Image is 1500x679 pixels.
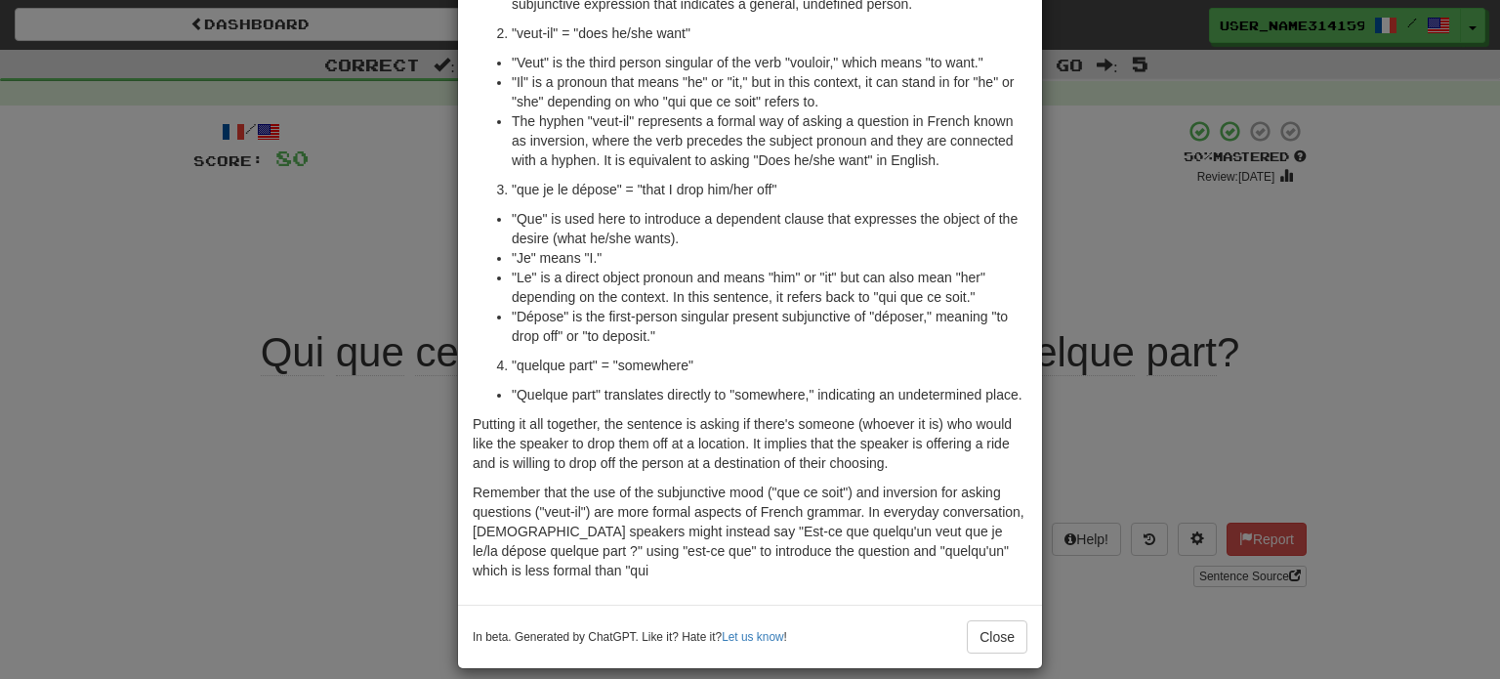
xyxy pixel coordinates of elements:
[512,180,1027,199] li: "que je le dépose" = "that I drop him/her off"
[512,53,1027,72] li: "Veut" is the third person singular of the verb "vouloir," which means "to want."
[473,414,1027,473] p: Putting it all together, the sentence is asking if there's someone (whoever it is) who would like...
[512,385,1027,404] li: "Quelque part" translates directly to "somewhere," indicating an undetermined place.
[512,111,1027,170] li: The hyphen "veut-il" represents a formal way of asking a question in French known as inversion, w...
[512,268,1027,307] li: "Le" is a direct object pronoun and means "him" or "it" but can also mean "her" depending on the ...
[473,483,1027,580] p: Remember that the use of the subjunctive mood ("que ce soit") and inversion for asking questions ...
[512,72,1027,111] li: "Il" is a pronoun that means "he" or "it," but in this context, it can stand in for "he" or "she"...
[967,620,1027,654] button: Close
[512,209,1027,248] li: "Que" is used here to introduce a dependent clause that expresses the object of the desire (what ...
[722,630,783,644] a: Let us know
[512,248,1027,268] li: "Je" means "I."
[473,629,787,646] small: In beta. Generated by ChatGPT. Like it? Hate it? !
[512,23,1027,43] li: "veut-il" = "does he/she want"
[512,307,1027,346] li: "Dépose" is the first-person singular present subjunctive of "déposer," meaning "to drop off" or ...
[512,356,1027,375] li: "quelque part" = "somewhere"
